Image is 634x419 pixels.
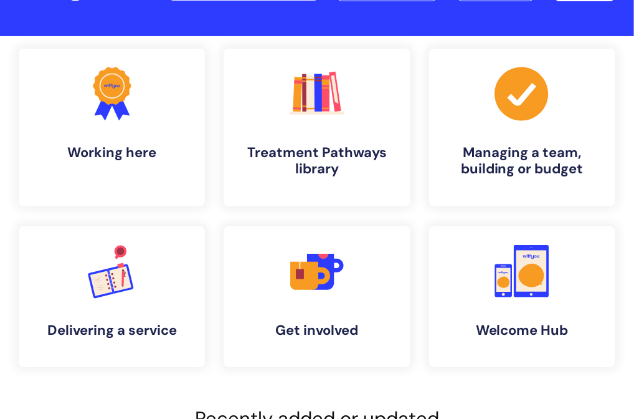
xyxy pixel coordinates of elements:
a: Welcome Hub [429,226,615,367]
h4: Managing a team, building or budget [439,145,605,178]
a: Delivering a service [19,226,205,367]
a: Get involved [224,226,410,367]
h4: Delivering a service [29,322,195,339]
a: Treatment Pathways library [224,49,410,206]
h4: Get involved [234,322,400,339]
h4: Treatment Pathways library [234,145,400,178]
h4: Welcome Hub [439,322,605,339]
a: Managing a team, building or budget [429,49,615,206]
a: Working here [19,49,205,206]
h4: Working here [29,145,195,161]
